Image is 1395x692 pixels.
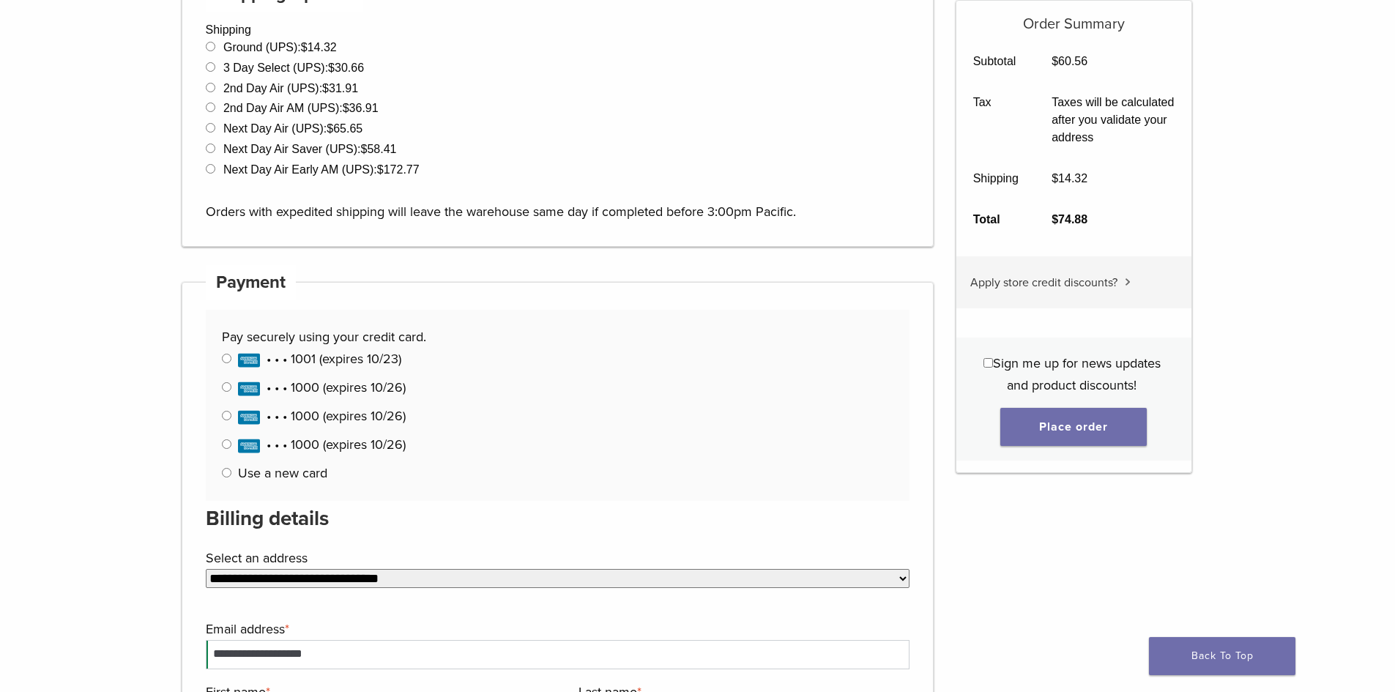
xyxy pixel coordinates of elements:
span: $ [361,143,368,155]
span: $ [377,163,384,176]
label: Email address [206,618,907,640]
span: $ [301,41,308,53]
button: Place order [1000,408,1147,446]
bdi: 58.41 [361,143,397,155]
th: Tax [956,82,1035,158]
h4: Payment [206,265,297,300]
label: Next Day Air (UPS): [223,122,362,135]
img: American Express [238,410,260,425]
p: Pay securely using your credit card. [222,326,893,348]
span: $ [1052,55,1058,67]
label: 3 Day Select (UPS): [223,62,364,74]
img: American Express [238,353,260,368]
th: Total [956,199,1035,240]
label: Next Day Air Early AM (UPS): [223,163,420,176]
bdi: 30.66 [328,62,364,74]
bdi: 74.88 [1052,213,1087,226]
img: American Express [238,439,260,453]
span: $ [1052,213,1058,226]
label: Use a new card [238,465,327,481]
label: Next Day Air Saver (UPS): [223,143,397,155]
td: Taxes will be calculated after you validate your address [1035,82,1191,158]
img: American Express [238,382,260,396]
img: caret.svg [1125,278,1131,286]
span: $ [322,82,329,94]
span: $ [1052,172,1058,185]
bdi: 31.91 [322,82,358,94]
label: Select an address [206,547,907,569]
bdi: 65.65 [327,122,362,135]
span: Sign me up for news updates and product discounts! [993,355,1161,393]
label: 2nd Day Air (UPS): [223,82,358,94]
label: 2nd Day Air AM (UPS): [223,102,379,114]
bdi: 14.32 [301,41,337,53]
label: Ground (UPS): [223,41,337,53]
input: Sign me up for news updates and product discounts! [983,358,993,368]
a: Back To Top [1149,637,1295,675]
span: $ [328,62,335,74]
h3: Billing details [206,501,910,536]
bdi: 36.91 [343,102,379,114]
bdi: 14.32 [1052,172,1087,185]
th: Shipping [956,158,1035,199]
span: $ [343,102,349,114]
span: • • • 1000 (expires 10/26) [238,379,406,395]
span: • • • 1000 (expires 10/26) [238,436,406,453]
span: $ [327,122,333,135]
span: • • • 1001 (expires 10/23) [238,351,401,367]
th: Subtotal [956,41,1035,82]
p: Orders with expedited shipping will leave the warehouse same day if completed before 3:00pm Pacific. [206,179,910,223]
bdi: 60.56 [1052,55,1087,67]
span: Apply store credit discounts? [970,275,1117,290]
h5: Order Summary [956,1,1191,33]
span: • • • 1000 (expires 10/26) [238,408,406,424]
bdi: 172.77 [377,163,420,176]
